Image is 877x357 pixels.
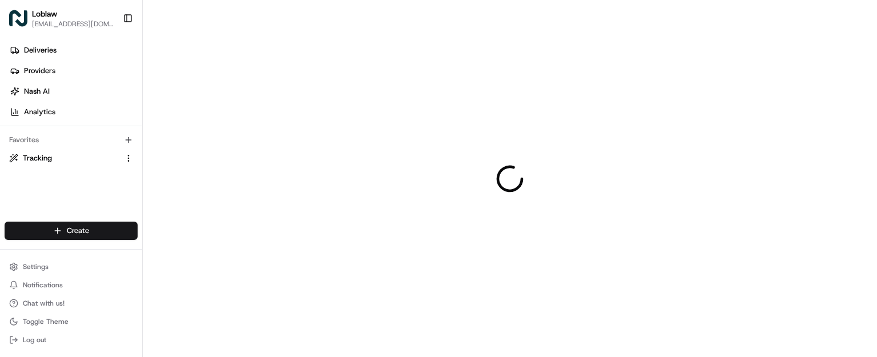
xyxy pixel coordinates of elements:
span: Deliveries [24,45,57,55]
span: Chat with us! [23,299,65,308]
span: Settings [23,262,49,271]
span: Create [67,226,89,236]
button: Notifications [5,277,138,293]
span: Nash AI [24,86,50,97]
span: Analytics [24,107,55,117]
button: Log out [5,332,138,348]
button: Loblaw [32,8,57,19]
button: Tracking [5,149,138,167]
button: Chat with us! [5,295,138,311]
div: Favorites [5,131,138,149]
a: Providers [5,62,142,80]
button: [EMAIL_ADDRESS][DOMAIN_NAME] [32,19,114,29]
button: LoblawLoblaw[EMAIL_ADDRESS][DOMAIN_NAME] [5,5,118,32]
span: Toggle Theme [23,317,69,326]
span: Tracking [23,153,52,163]
button: Toggle Theme [5,314,138,330]
span: Providers [24,66,55,76]
img: Loblaw [9,9,27,27]
a: Deliveries [5,41,142,59]
a: Nash AI [5,82,142,101]
span: Log out [23,335,46,344]
a: Analytics [5,103,142,121]
button: Settings [5,259,138,275]
a: Tracking [9,153,119,163]
button: Create [5,222,138,240]
span: Notifications [23,280,63,290]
